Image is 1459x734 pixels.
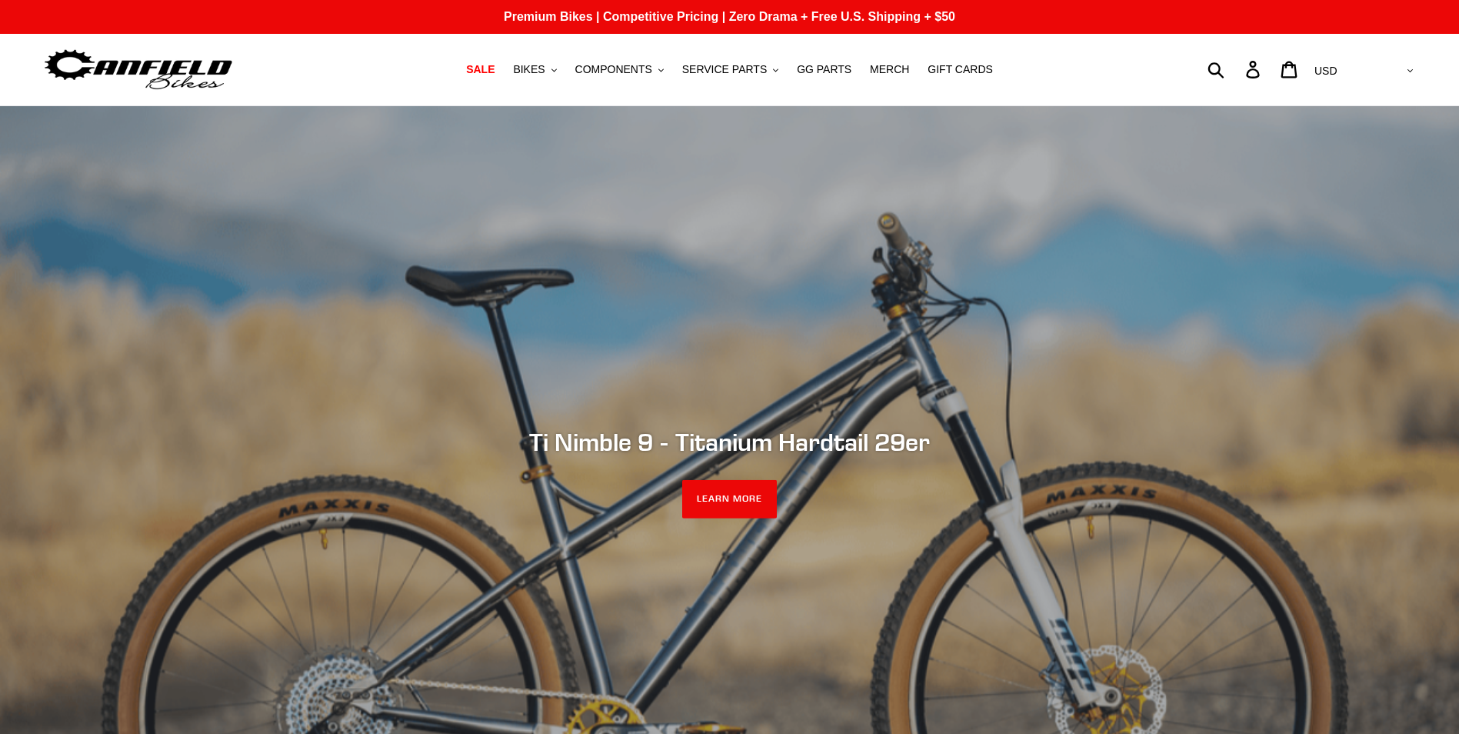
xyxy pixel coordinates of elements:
[920,59,1001,80] a: GIFT CARDS
[1216,52,1255,86] input: Search
[862,59,917,80] a: MERCH
[42,45,235,94] img: Canfield Bikes
[789,59,859,80] a: GG PARTS
[505,59,564,80] button: BIKES
[458,59,502,80] a: SALE
[682,480,777,519] a: LEARN MORE
[797,63,851,76] span: GG PARTS
[675,59,786,80] button: SERVICE PARTS
[928,63,993,76] span: GIFT CARDS
[682,63,767,76] span: SERVICE PARTS
[513,63,545,76] span: BIKES
[870,63,909,76] span: MERCH
[575,63,652,76] span: COMPONENTS
[466,63,495,76] span: SALE
[311,427,1149,456] h2: Ti Nimble 9 - Titanium Hardtail 29er
[568,59,671,80] button: COMPONENTS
